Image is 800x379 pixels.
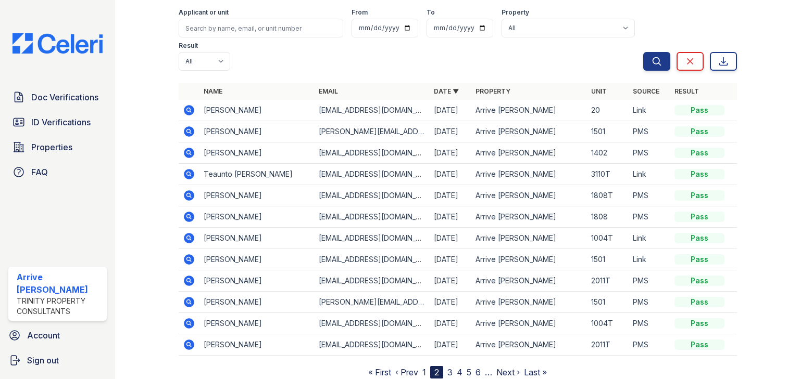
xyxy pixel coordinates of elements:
[395,367,418,377] a: ‹ Prev
[471,142,586,164] td: Arrive [PERSON_NAME]
[199,228,315,249] td: [PERSON_NAME]
[179,8,229,17] label: Applicant or unit
[629,100,670,121] td: Link
[587,270,629,292] td: 2011T
[8,137,107,158] a: Properties
[315,142,430,164] td: [EMAIL_ADDRESS][DOMAIN_NAME]
[629,206,670,228] td: PMS
[31,141,72,153] span: Properties
[430,292,471,313] td: [DATE]
[315,121,430,142] td: [PERSON_NAME][EMAIL_ADDRESS][PERSON_NAME][DOMAIN_NAME]
[4,350,111,371] button: Sign out
[476,87,510,95] a: Property
[427,8,435,17] label: To
[368,367,391,377] a: « First
[524,367,547,377] a: Last »
[199,249,315,270] td: [PERSON_NAME]
[502,8,529,17] label: Property
[31,166,48,178] span: FAQ
[674,126,724,137] div: Pass
[430,142,471,164] td: [DATE]
[430,366,443,378] div: 2
[674,87,699,95] a: Result
[179,42,198,50] label: Result
[315,228,430,249] td: [EMAIL_ADDRESS][DOMAIN_NAME]
[471,164,586,185] td: Arrive [PERSON_NAME]
[199,100,315,121] td: [PERSON_NAME]
[315,185,430,206] td: [EMAIL_ADDRESS][DOMAIN_NAME]
[315,249,430,270] td: [EMAIL_ADDRESS][DOMAIN_NAME]
[315,270,430,292] td: [EMAIL_ADDRESS][DOMAIN_NAME]
[591,87,607,95] a: Unit
[587,142,629,164] td: 1402
[629,142,670,164] td: PMS
[476,367,481,377] a: 6
[199,292,315,313] td: [PERSON_NAME]
[587,228,629,249] td: 1004T
[204,87,222,95] a: Name
[629,185,670,206] td: PMS
[674,212,724,222] div: Pass
[4,325,111,346] a: Account
[587,164,629,185] td: 3110T
[471,228,586,249] td: Arrive [PERSON_NAME]
[471,270,586,292] td: Arrive [PERSON_NAME]
[430,313,471,334] td: [DATE]
[674,276,724,286] div: Pass
[674,339,724,350] div: Pass
[674,254,724,265] div: Pass
[315,206,430,228] td: [EMAIL_ADDRESS][DOMAIN_NAME]
[471,185,586,206] td: Arrive [PERSON_NAME]
[471,313,586,334] td: Arrive [PERSON_NAME]
[496,367,520,377] a: Next ›
[422,367,426,377] a: 1
[629,292,670,313] td: PMS
[315,334,430,356] td: [EMAIL_ADDRESS][DOMAIN_NAME]
[674,105,724,115] div: Pass
[430,164,471,185] td: [DATE]
[17,296,103,317] div: Trinity Property Consultants
[199,121,315,142] td: [PERSON_NAME]
[199,142,315,164] td: [PERSON_NAME]
[629,334,670,356] td: PMS
[179,19,343,37] input: Search by name, email, or unit number
[629,121,670,142] td: PMS
[199,206,315,228] td: [PERSON_NAME]
[587,334,629,356] td: 2011T
[629,313,670,334] td: PMS
[315,100,430,121] td: [EMAIL_ADDRESS][DOMAIN_NAME]
[471,249,586,270] td: Arrive [PERSON_NAME]
[674,318,724,329] div: Pass
[587,313,629,334] td: 1004T
[430,206,471,228] td: [DATE]
[485,366,492,378] span: …
[629,164,670,185] td: Link
[629,249,670,270] td: Link
[587,249,629,270] td: 1501
[4,33,111,54] img: CE_Logo_Blue-a8612792a0a2168367f1c8372b55b34899dd931a85d93a1a3d3e32e68fde9ad4.png
[17,271,103,296] div: Arrive [PERSON_NAME]
[457,367,463,377] a: 4
[471,121,586,142] td: Arrive [PERSON_NAME]
[587,185,629,206] td: 1808T
[633,87,659,95] a: Source
[199,334,315,356] td: [PERSON_NAME]
[674,190,724,201] div: Pass
[629,228,670,249] td: Link
[447,367,453,377] a: 3
[587,206,629,228] td: 1808
[674,233,724,243] div: Pass
[8,162,107,182] a: FAQ
[199,313,315,334] td: [PERSON_NAME]
[430,121,471,142] td: [DATE]
[31,91,98,103] span: Doc Verifications
[674,297,724,307] div: Pass
[629,270,670,292] td: PMS
[674,148,724,158] div: Pass
[587,121,629,142] td: 1501
[352,8,368,17] label: From
[430,249,471,270] td: [DATE]
[31,116,91,128] span: ID Verifications
[199,164,315,185] td: Teaunto [PERSON_NAME]
[315,292,430,313] td: [PERSON_NAME][EMAIL_ADDRESS][DOMAIN_NAME]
